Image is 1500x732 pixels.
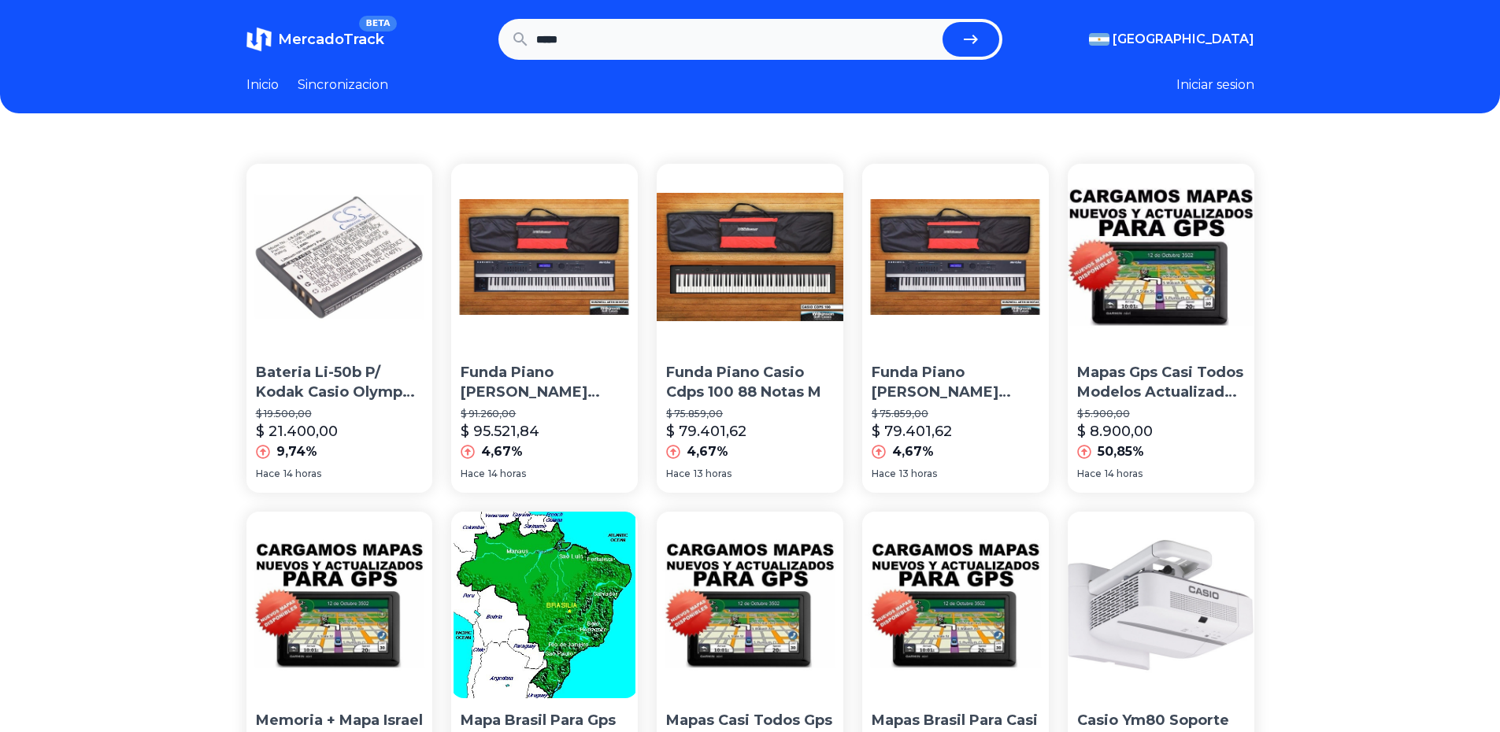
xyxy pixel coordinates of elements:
a: Funda Piano Casio Privia Px350 88 Notas MFunda Piano [PERSON_NAME] Px350 88 Notas M$ 75.859,00$ 7... [862,164,1049,493]
button: Iniciar sesion [1176,76,1254,94]
p: 50,85% [1098,442,1144,461]
span: Hace [256,468,280,480]
p: $ 75.859,00 [666,408,834,420]
span: Hace [1077,468,1102,480]
img: Memoria + Mapa Israel Para Casi Todos Gps En El Acto [246,512,433,698]
a: Inicio [246,76,279,94]
p: $ 95.521,84 [461,420,539,442]
span: MercadoTrack [278,31,384,48]
span: Hace [666,468,691,480]
img: Funda Piano Casio Privia Px350 88 Notas M [862,164,1049,350]
img: Mapas Gps Casi Todos Modelos Actualizados En El Momento [1068,164,1254,350]
img: Bateria Li-50b P/ Kodak Casio Olympus Ion Litio 3.7v 800mah [246,164,433,350]
p: $ 79.401,62 [666,420,746,442]
p: $ 8.900,00 [1077,420,1153,442]
img: Mapa Brasil Para Gps Ultima Version Casi Todos Gps [451,512,638,698]
a: Mapas Gps Casi Todos Modelos Actualizados En El MomentoMapas Gps Casi Todos Modelos Actualizados ... [1068,164,1254,493]
img: Funda Piano Casio Cdps 100 88 Notas M [657,164,843,350]
span: Hace [872,468,896,480]
p: Funda Piano [PERSON_NAME] Px350 88 Notas M [872,363,1039,402]
img: Argentina [1089,33,1109,46]
p: 4,67% [481,442,523,461]
span: 14 horas [1105,468,1143,480]
p: 9,74% [276,442,317,461]
span: 14 horas [488,468,526,480]
p: $ 91.260,00 [461,408,628,420]
img: MercadoTrack [246,27,272,52]
button: [GEOGRAPHIC_DATA] [1089,30,1254,49]
img: Casio Ym80 Soporte Pared Para Casio Xj-ut310wn [1068,512,1254,698]
span: Hace [461,468,485,480]
span: 13 horas [899,468,937,480]
a: Sincronizacion [298,76,388,94]
p: $ 75.859,00 [872,408,1039,420]
p: 4,67% [687,442,728,461]
p: Mapas Gps Casi Todos Modelos Actualizados En El Momento [1077,363,1245,402]
a: Bateria Li-50b P/ Kodak Casio Olympus Ion Litio 3.7v 800mahBateria Li-50b P/ Kodak Casio Olympus ... [246,164,433,493]
a: Funda Piano Wilkinson Yamaha Korg Casio Kurzweil 88n MFunda Piano [PERSON_NAME] Yamaha Korg [PERS... [451,164,638,493]
p: $ 19.500,00 [256,408,424,420]
p: Bateria Li-50b P/ Kodak Casio Olympus Ion Litio 3.7v 800mah [256,363,424,402]
img: Mapas Casi Todos Gps Actualizados Gps En El Acto Z/centro [657,512,843,698]
p: $ 79.401,62 [872,420,952,442]
span: BETA [359,16,396,31]
span: 13 horas [694,468,731,480]
img: Funda Piano Wilkinson Yamaha Korg Casio Kurzweil 88n M [451,164,638,350]
p: Funda Piano Casio Cdps 100 88 Notas M [666,363,834,402]
p: Funda Piano [PERSON_NAME] Yamaha Korg [PERSON_NAME] 88n M [461,363,628,402]
p: $ 5.900,00 [1077,408,1245,420]
p: 4,67% [892,442,934,461]
a: MercadoTrackBETA [246,27,384,52]
img: Mapas Brasil Para Casi Todos Gps Los Mejores En El Acto 15m [862,512,1049,698]
a: Funda Piano Casio Cdps 100 88 Notas MFunda Piano Casio Cdps 100 88 Notas M$ 75.859,00$ 79.401,624... [657,164,843,493]
span: 14 horas [283,468,321,480]
p: $ 21.400,00 [256,420,338,442]
span: [GEOGRAPHIC_DATA] [1113,30,1254,49]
